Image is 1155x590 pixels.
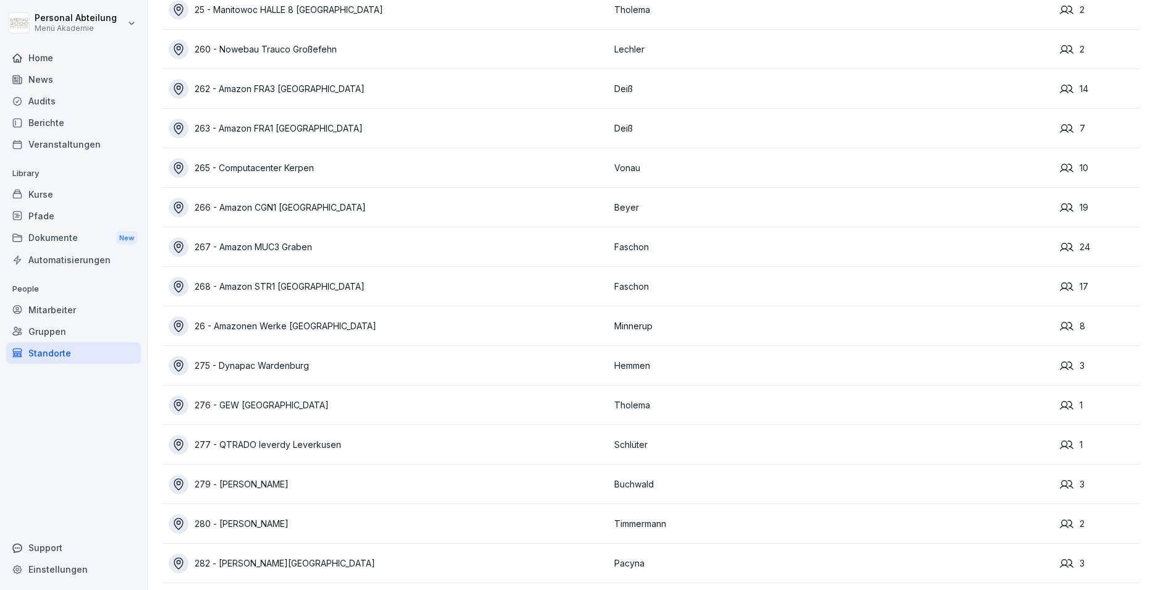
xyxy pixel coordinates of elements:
[6,249,141,271] a: Automatisierungen
[1060,280,1140,293] div: 17
[6,112,141,133] a: Berichte
[1060,359,1140,373] div: 3
[608,148,1054,188] td: Vonau
[6,299,141,321] a: Mitarbeiter
[608,306,1054,346] td: Minnerup
[6,164,141,183] p: Library
[169,79,608,99] a: 262 - Amazon FRA3 [GEOGRAPHIC_DATA]
[608,465,1054,504] td: Buchwald
[6,47,141,69] a: Home
[608,267,1054,306] td: Faschon
[6,279,141,299] p: People
[1060,82,1140,96] div: 14
[1060,398,1140,412] div: 1
[1060,478,1140,491] div: 3
[169,474,608,494] a: 279 - [PERSON_NAME]
[6,227,141,250] div: Dokumente
[35,13,117,23] p: Personal Abteilung
[1060,161,1140,175] div: 10
[6,90,141,112] a: Audits
[1060,122,1140,135] div: 7
[1060,43,1140,56] div: 2
[169,40,608,59] a: 260 - Nowebau Trauco Großefehn
[608,69,1054,109] td: Deiß
[169,119,608,138] a: 263 - Amazon FRA1 [GEOGRAPHIC_DATA]
[6,69,141,90] a: News
[6,133,141,155] a: Veranstaltungen
[608,188,1054,227] td: Beyer
[608,346,1054,386] td: Hemmen
[116,231,137,245] div: New
[169,395,608,415] a: 276 - GEW [GEOGRAPHIC_DATA]
[608,425,1054,465] td: Schlüter
[6,558,141,580] a: Einstellungen
[6,227,141,250] a: DokumenteNew
[608,544,1054,583] td: Pacyna
[608,30,1054,69] td: Lechler
[608,386,1054,425] td: Tholema
[1060,438,1140,452] div: 1
[169,435,608,455] a: 277 - QTRADO leverdy Leverkusen
[608,227,1054,267] td: Faschon
[1060,517,1140,531] div: 2
[1060,319,1140,333] div: 8
[6,537,141,558] div: Support
[1060,240,1140,254] div: 24
[169,237,608,257] a: 267 - Amazon MUC3 Graben
[169,198,608,217] a: 266 - Amazon CGN1 [GEOGRAPHIC_DATA]
[169,554,608,573] a: 282 - [PERSON_NAME][GEOGRAPHIC_DATA]
[169,514,608,534] a: 280 - [PERSON_NAME]
[35,24,117,33] p: Menü Akademie
[169,158,608,178] a: 265 - Computacenter Kerpen
[169,277,608,297] a: 268 - Amazon STR1 [GEOGRAPHIC_DATA]
[6,183,141,205] a: Kurse
[6,342,141,364] a: Standorte
[608,109,1054,148] td: Deiß
[6,205,141,227] a: Pfade
[6,321,141,342] a: Gruppen
[1060,557,1140,570] div: 3
[169,356,608,376] a: 275 - Dynapac Wardenburg
[169,316,608,336] a: 26 - Amazonen Werke [GEOGRAPHIC_DATA]
[608,504,1054,544] td: Timmermann
[1060,201,1140,214] div: 19
[1060,3,1140,17] div: 2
